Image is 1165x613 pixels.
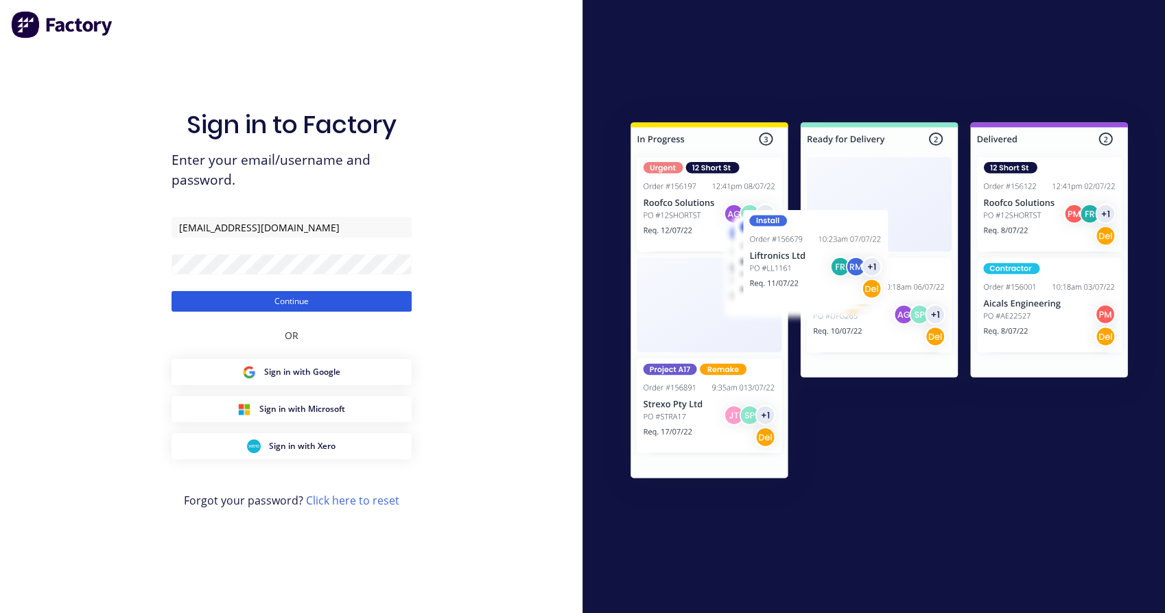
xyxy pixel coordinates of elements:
[259,403,345,415] span: Sign in with Microsoft
[172,359,412,385] button: Google Sign inSign in with Google
[269,440,336,452] span: Sign in with Xero
[172,396,412,422] button: Microsoft Sign inSign in with Microsoft
[11,11,114,38] img: Factory
[172,217,412,238] input: Email/Username
[237,402,251,416] img: Microsoft Sign in
[242,365,256,379] img: Google Sign in
[184,492,399,509] span: Forgot your password?
[285,312,298,359] div: OR
[306,493,399,508] a: Click here to reset
[600,95,1158,511] img: Sign in
[172,150,412,190] span: Enter your email/username and password.
[172,433,412,459] button: Xero Sign inSign in with Xero
[187,110,397,139] h1: Sign in to Factory
[172,291,412,312] button: Continue
[247,439,261,453] img: Xero Sign in
[264,366,340,378] span: Sign in with Google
